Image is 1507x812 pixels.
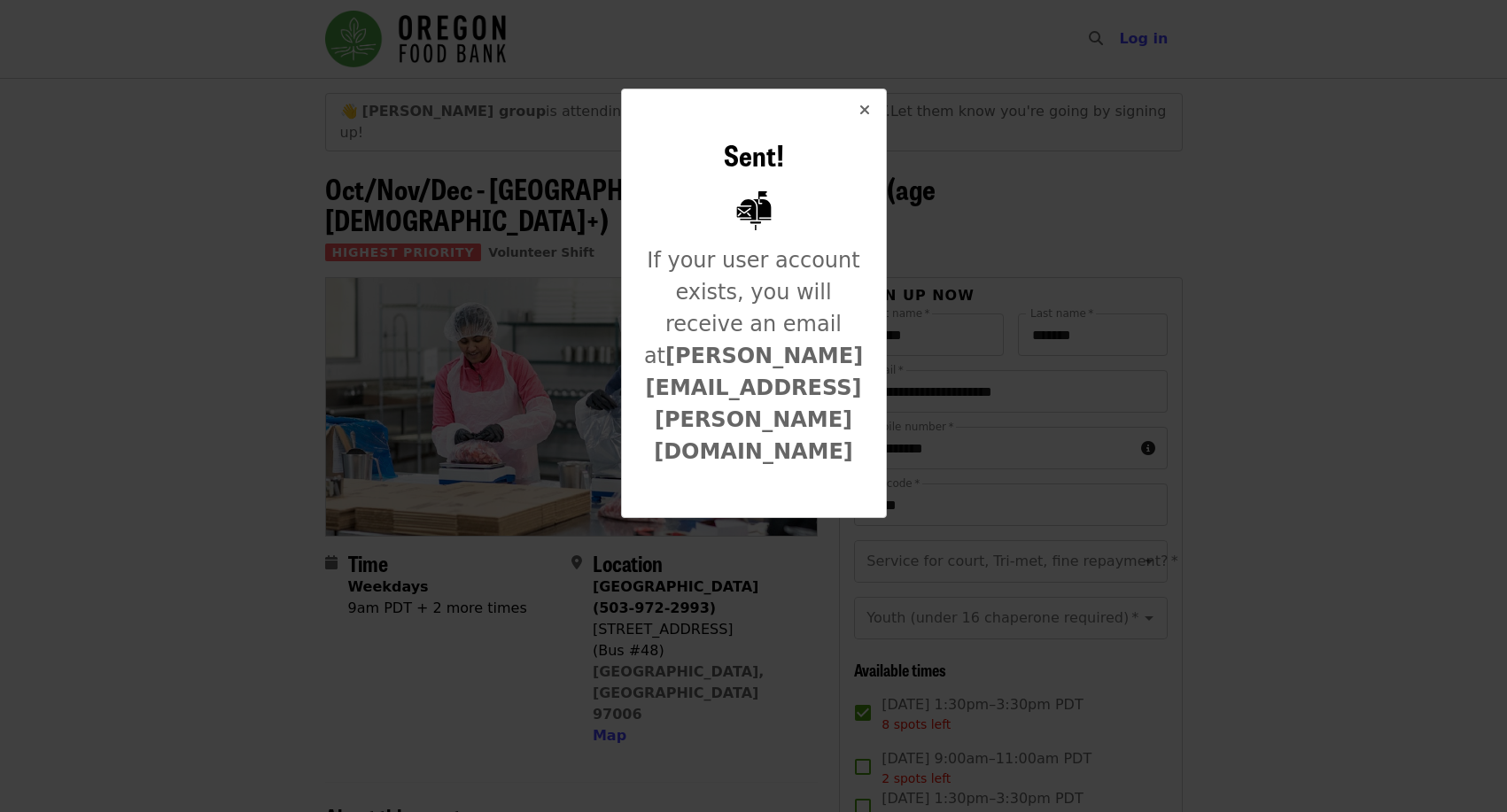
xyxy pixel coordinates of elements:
span: Sent! [724,134,784,175]
img: Mailbox with letter inside [720,177,788,244]
span: If your user account exists, you will receive an email at [644,248,863,464]
button: Close [843,89,886,132]
strong: [PERSON_NAME][EMAIL_ADDRESS][PERSON_NAME][DOMAIN_NAME] [646,344,864,464]
i: times icon [859,102,870,119]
